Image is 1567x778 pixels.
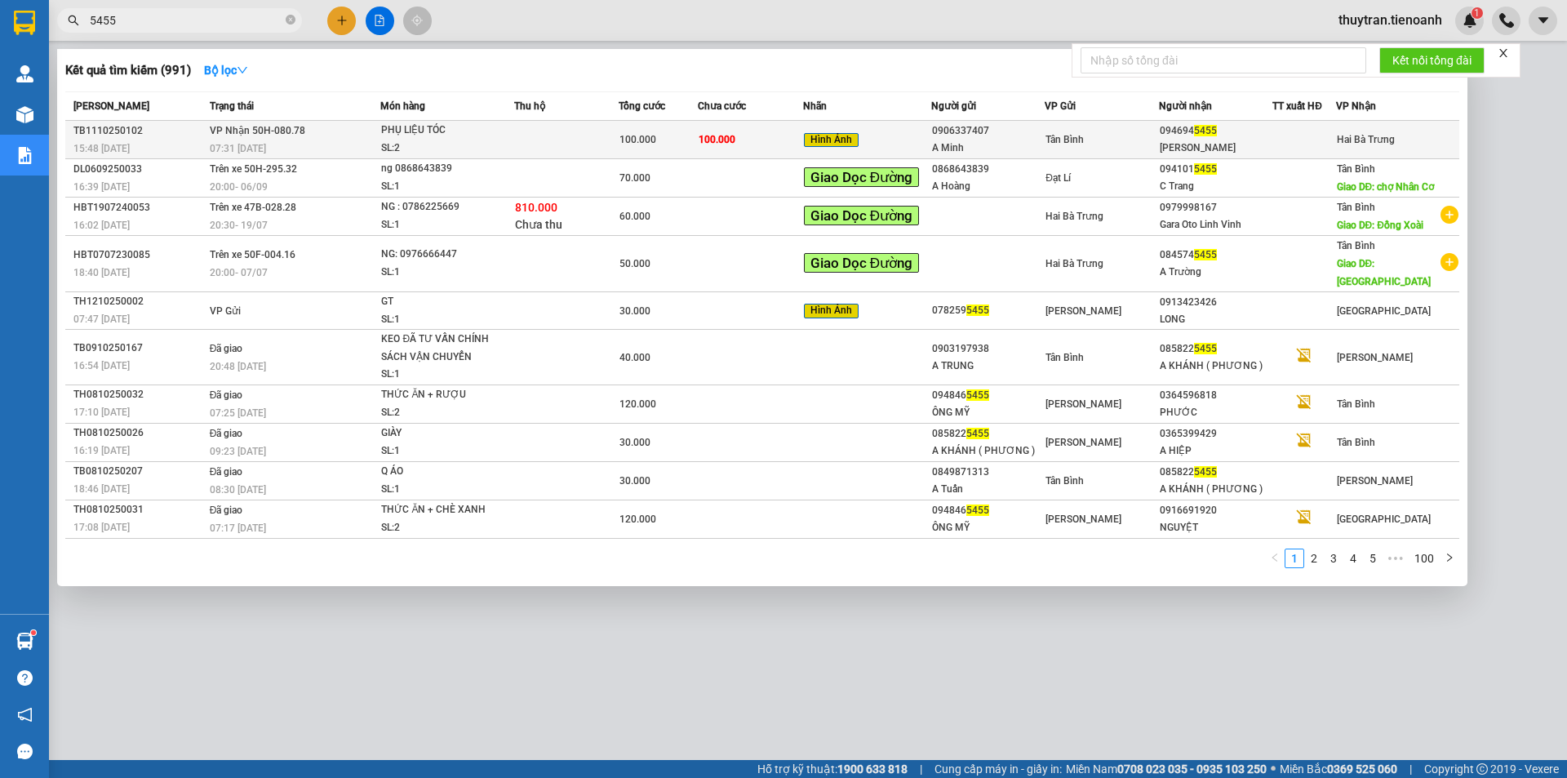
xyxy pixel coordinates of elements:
div: NG: 0976666447 [381,246,504,264]
span: 18:40 [DATE] [73,267,130,278]
span: close [1498,47,1509,59]
span: 30.000 [619,475,650,487]
span: Hai Bà Trưng [1337,134,1395,145]
span: 5455 [1194,125,1217,136]
li: 4 [1343,549,1363,568]
span: VP Gửi [1045,100,1076,112]
div: THỨC ĂN + CHÈ XANH [381,501,504,519]
a: 100 [1409,549,1439,567]
div: A Hoàng [932,178,1045,195]
div: [PERSON_NAME] [1160,140,1272,157]
div: 0365399429 [1160,425,1272,442]
span: [GEOGRAPHIC_DATA] [1337,305,1431,317]
span: 5455 [966,505,989,516]
span: Tân Bình [1337,240,1375,251]
div: PHỤ LIỆU TÓC [381,122,504,140]
span: [PERSON_NAME] [1045,513,1121,525]
a: 1 [1285,549,1303,567]
span: Giao DĐ: [GEOGRAPHIC_DATA] [1337,258,1431,287]
span: search [68,15,79,26]
span: [PERSON_NAME] [1337,475,1413,487]
div: Gara Oto Linh Vinh [1160,216,1272,233]
span: Giao Dọc Đường [804,253,919,273]
span: 120.000 [619,398,656,410]
span: 15:48 [DATE] [73,143,130,154]
span: [GEOGRAPHIC_DATA] [1337,513,1431,525]
div: 078259 [932,302,1045,319]
div: A KHÁNH ( PHƯƠNG ) [1160,358,1272,375]
li: Previous Page [1265,549,1285,568]
div: HBT0707230085 [73,247,205,264]
div: SL: 1 [381,178,504,196]
div: TH0810250026 [73,425,205,442]
li: 3 [1324,549,1343,568]
a: 4 [1344,549,1362,567]
span: right [1445,553,1454,562]
li: 5 [1363,549,1383,568]
div: 094694 [1160,122,1272,140]
span: 16:02 [DATE] [73,220,130,231]
span: Tân Bình [1337,163,1375,175]
span: Giao DĐ: Đồng Xoài [1337,220,1423,231]
a: 5 [1364,549,1382,567]
span: down [237,64,248,76]
span: close-circle [286,13,295,29]
span: VP Nhận [1336,100,1376,112]
strong: Bộ lọc [204,64,248,77]
span: [PERSON_NAME] [1045,305,1121,317]
span: 17:08 [DATE] [73,522,130,533]
span: 17:10 [DATE] [73,407,130,418]
span: Hình Ảnh [804,304,859,318]
span: 18:46 [DATE] [73,483,130,495]
span: 16:54 [DATE] [73,360,130,371]
span: 100.000 [699,134,735,145]
span: 30.000 [619,437,650,448]
span: plus-circle [1440,206,1458,224]
span: [PERSON_NAME] [1045,398,1121,410]
span: [PERSON_NAME] [73,100,149,112]
div: GT [381,293,504,311]
span: Đạt Lí [1045,172,1071,184]
span: TT xuất HĐ [1272,100,1322,112]
span: 20:00 - 07/07 [210,267,268,278]
div: 084574 [1160,247,1272,264]
span: Trạng thái [210,100,254,112]
span: Giao Dọc Đường [804,167,919,187]
span: 50.000 [619,258,650,269]
div: SL: 1 [381,264,504,282]
div: 094846 [932,502,1045,519]
button: right [1440,549,1459,568]
span: Món hàng [380,100,425,112]
div: 0849871313 [932,464,1045,481]
span: 08:30 [DATE] [210,484,266,496]
span: Tân Bình [1337,398,1375,410]
div: NGUYỆT [1160,519,1272,536]
div: A Minh [932,140,1045,157]
span: 5455 [1194,249,1217,260]
span: 16:39 [DATE] [73,181,130,193]
div: ng 0868643839 [381,160,504,178]
img: warehouse-icon [16,106,33,123]
div: TB0810250207 [73,463,205,480]
span: Đã giao [210,505,243,516]
span: 07:31 [DATE] [210,143,266,154]
span: VP Nhận 50H-080.78 [210,125,305,136]
div: 0868643839 [932,161,1045,178]
div: C Trang [1160,178,1272,195]
li: 2 [1304,549,1324,568]
span: 5455 [1194,163,1217,175]
div: THỨC ĂN + RƯỢU [381,386,504,404]
button: left [1265,549,1285,568]
div: TH1210250002 [73,293,205,310]
span: 100.000 [619,134,656,145]
span: Trên xe 47B-028.28 [210,202,296,213]
span: Tân Bình [1045,352,1084,363]
span: Chưa thu [515,218,562,231]
li: 100 [1409,549,1440,568]
span: 5455 [1194,466,1217,478]
div: TH0810250031 [73,501,205,518]
div: SL: 1 [381,442,504,460]
div: Q ÁO [381,463,504,481]
span: close-circle [286,15,295,24]
span: question-circle [17,670,33,686]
